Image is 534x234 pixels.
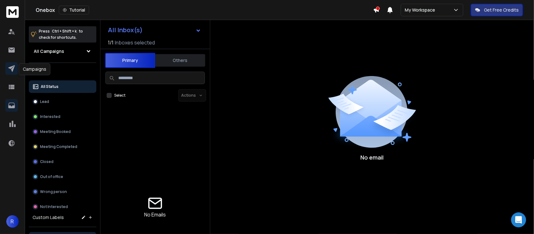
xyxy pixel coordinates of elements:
p: Press to check for shortcuts. [39,28,83,41]
h3: Custom Labels [33,214,64,221]
p: All Status [41,84,58,89]
p: My Workspace [405,7,438,13]
button: Primary [105,53,155,68]
h3: Filters [29,68,96,77]
p: Out of office [40,174,63,179]
button: Others [155,53,205,67]
h3: Inboxes selected [115,39,155,46]
button: All Status [29,80,96,93]
p: Get Free Credits [484,7,519,13]
p: Wrong person [40,189,67,194]
h1: All Campaigns [34,48,64,54]
p: Lead [40,99,49,104]
button: Wrong person [29,186,96,198]
div: Campaigns [19,64,50,75]
span: Ctrl + Shift + k [51,28,78,35]
button: Closed [29,155,96,168]
button: R [6,215,19,228]
p: No email [361,153,384,162]
h1: All Inbox(s) [108,27,143,33]
div: Onebox [36,6,373,14]
button: All Campaigns [29,45,96,58]
button: Lead [29,95,96,108]
button: Get Free Credits [471,4,523,16]
p: Interested [40,114,60,119]
button: Meeting Completed [29,140,96,153]
button: Not Interested [29,201,96,213]
span: 1 / 1 [108,39,114,46]
button: Meeting Booked [29,125,96,138]
p: Closed [40,159,53,164]
p: Meeting Booked [40,129,71,134]
button: Tutorial [59,6,89,14]
p: Not Interested [40,204,68,209]
p: No Emails [145,211,166,218]
label: Select [114,93,125,98]
button: All Inbox(s) [103,24,206,36]
button: Interested [29,110,96,123]
div: Open Intercom Messenger [511,212,526,227]
button: Out of office [29,170,96,183]
p: Meeting Completed [40,144,77,149]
